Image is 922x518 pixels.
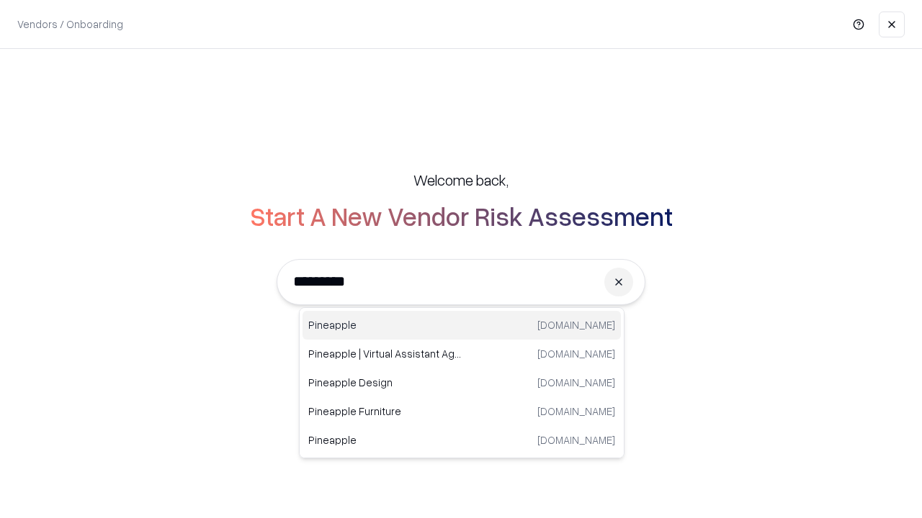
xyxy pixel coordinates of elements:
[308,375,462,390] p: Pineapple Design
[250,201,673,230] h2: Start A New Vendor Risk Assessment
[308,404,462,419] p: Pineapple Furniture
[537,432,615,447] p: [DOMAIN_NAME]
[537,375,615,390] p: [DOMAIN_NAME]
[537,404,615,419] p: [DOMAIN_NAME]
[308,346,462,361] p: Pineapple | Virtual Assistant Agency
[537,317,615,332] p: [DOMAIN_NAME]
[299,307,625,458] div: Suggestions
[17,17,123,32] p: Vendors / Onboarding
[308,432,462,447] p: Pineapple
[537,346,615,361] p: [DOMAIN_NAME]
[308,317,462,332] p: Pineapple
[413,170,509,190] h5: Welcome back,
